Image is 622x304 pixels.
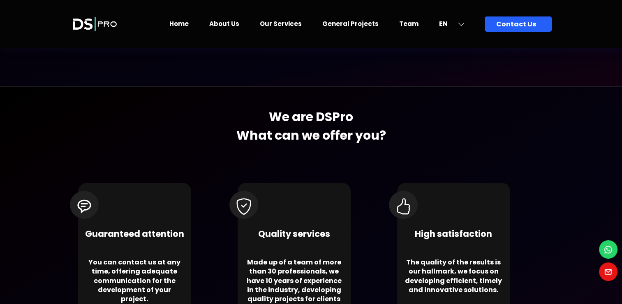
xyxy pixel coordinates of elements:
h3: Quality services [244,227,345,241]
b: We are DSPro [71,111,552,123]
a: Our Services [260,19,302,28]
a: Home [169,19,189,28]
a: General Projects [322,19,379,28]
h3: High satisfaction [403,227,504,241]
h3: Guaranteed attention [84,227,185,241]
h4: You can contact us at any time, offering adequate communication for the development of your project. [84,258,185,304]
b: What can we offer you? [71,129,552,142]
a: Contact Us [485,16,552,32]
span: EN [439,19,448,28]
a: About Us [209,19,239,28]
img: Launch Logo [71,9,119,39]
a: Team [399,19,419,28]
h4: The quality of the results is our hallmark, we focus on developing efficient, timely and innovati... [403,258,504,295]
